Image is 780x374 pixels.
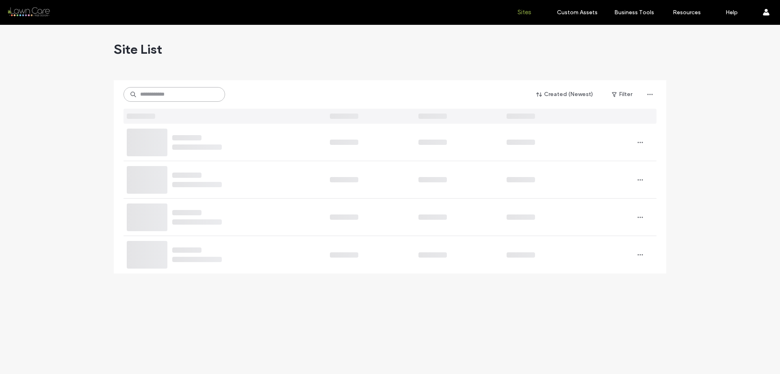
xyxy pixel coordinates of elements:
label: Custom Assets [557,9,598,16]
button: Filter [604,88,640,101]
span: Help [18,6,35,13]
label: Sites [518,9,531,16]
button: Created (Newest) [529,88,600,101]
label: Resources [673,9,701,16]
label: Business Tools [614,9,654,16]
span: Site List [114,41,162,57]
label: Help [726,9,738,16]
